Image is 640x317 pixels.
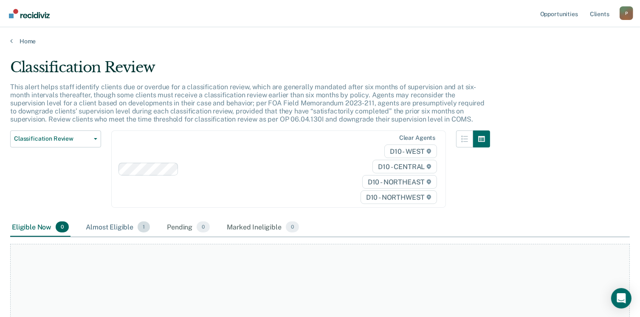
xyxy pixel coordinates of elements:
[10,37,630,45] a: Home
[620,6,633,20] button: Profile dropdown button
[10,83,485,124] p: This alert helps staff identify clients due or overdue for a classification review, which are gen...
[197,221,210,232] span: 0
[611,288,632,309] div: Open Intercom Messenger
[84,218,152,237] div: Almost Eligible1
[56,221,69,232] span: 0
[286,221,299,232] span: 0
[372,160,437,173] span: D10 - CENTRAL
[165,218,211,237] div: Pending0
[10,218,70,237] div: Eligible Now0
[138,221,150,232] span: 1
[620,6,633,20] div: P
[384,144,437,158] span: D10 - WEST
[14,135,90,142] span: Classification Review
[9,9,50,18] img: Recidiviz
[361,190,437,204] span: D10 - NORTHWEST
[362,175,437,189] span: D10 - NORTHEAST
[10,130,101,147] button: Classification Review
[399,134,435,142] div: Clear agents
[10,59,490,83] div: Classification Review
[225,218,301,237] div: Marked Ineligible0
